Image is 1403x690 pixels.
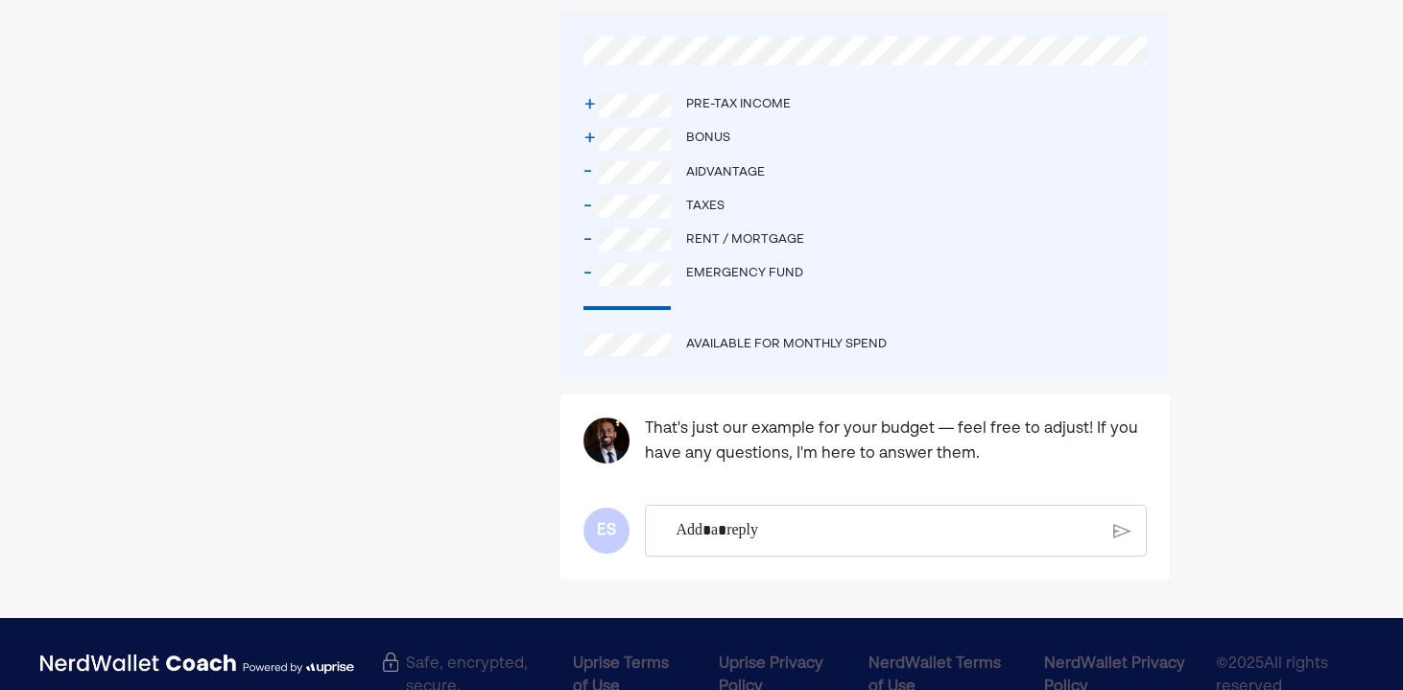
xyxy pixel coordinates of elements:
div: Available for Monthly Spend [686,335,887,355]
div: + [583,88,599,122]
div: Safe, encrypted, secure. [383,653,550,670]
div: Rent / mortgage [686,230,804,250]
div: - [583,224,599,257]
div: - [583,257,599,291]
div: + [583,122,599,155]
div: Pre-tax income [686,95,791,115]
div: ES [583,508,630,554]
div: Aidvantage [686,163,765,183]
div: - [583,155,599,189]
div: Bonus [686,129,730,149]
div: Emergency fund [686,264,803,284]
div: - [583,190,599,224]
pre: That's just our example for your budget — feel free to adjust! If you have any questions, I'm her... [645,417,1147,466]
div: Taxes [686,197,725,217]
div: Rich Text Editor. Editing area: main [666,506,1108,556]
